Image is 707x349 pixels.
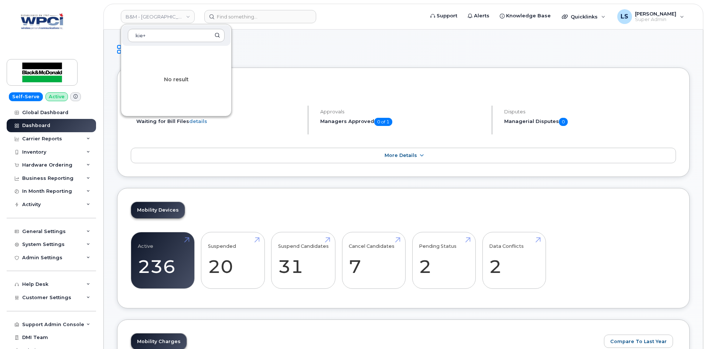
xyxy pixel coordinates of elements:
[320,109,485,114] h4: Approvals
[136,118,301,125] li: Waiting for Bill Files
[559,118,568,126] span: 0
[504,109,676,114] h4: Disputes
[117,43,690,56] h1: Dashboard
[610,338,667,345] span: Compare To Last Year
[208,236,258,285] a: Suspended 20
[128,29,225,42] input: Search
[121,47,231,113] div: No result
[320,118,485,126] h5: Managers Approved
[374,118,392,126] span: 0 of 1
[278,236,329,285] a: Suspend Candidates 31
[604,335,673,348] button: Compare To Last Year
[138,236,188,285] a: Active 236
[489,236,539,285] a: Data Conflicts 2
[504,118,676,126] h5: Managerial Disputes
[131,81,676,92] h2: [DATE] Billing Cycle
[189,118,207,124] a: details
[349,236,399,285] a: Cancel Candidates 7
[385,153,417,158] span: More Details
[419,236,469,285] a: Pending Status 2
[131,202,185,218] a: Mobility Devices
